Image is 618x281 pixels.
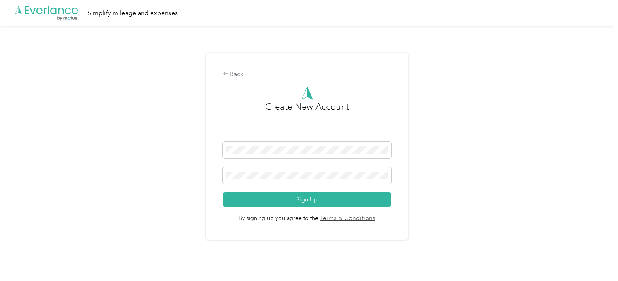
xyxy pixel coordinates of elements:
[223,70,392,79] div: Back
[223,207,392,223] span: By signing up you agree to the
[265,100,349,142] h3: Create New Account
[87,8,178,18] div: Simplify mileage and expenses
[223,192,392,207] button: Sign Up
[318,214,375,223] a: Terms & Conditions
